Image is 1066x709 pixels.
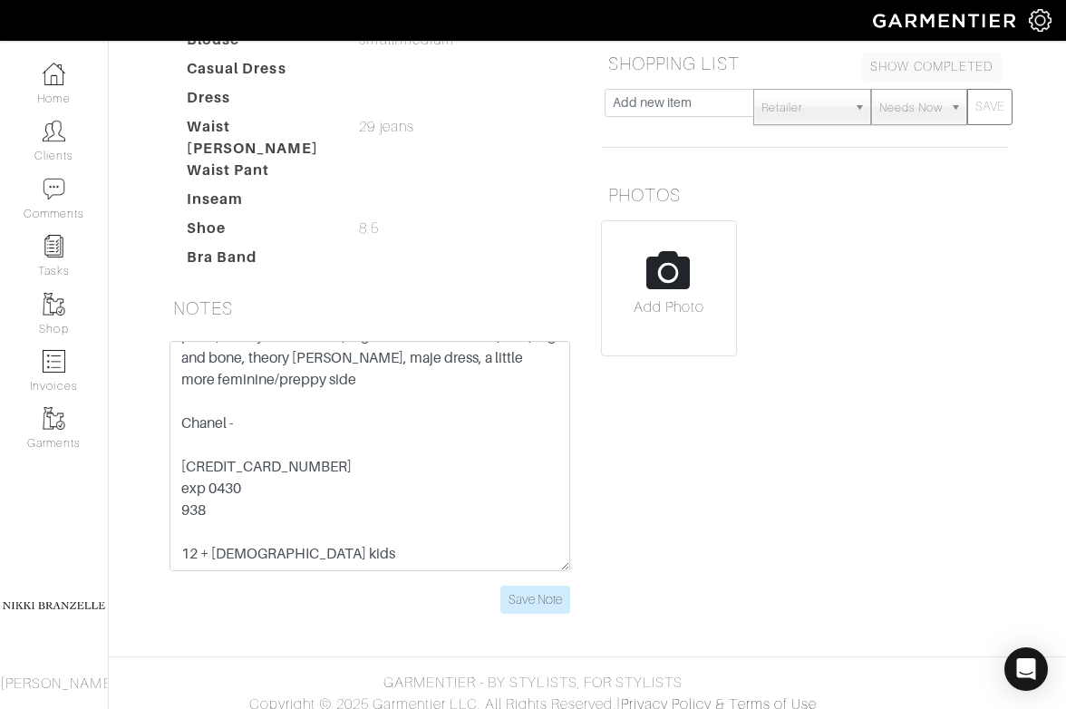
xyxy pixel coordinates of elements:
[173,189,345,218] dt: Inseam
[173,160,345,189] dt: Waist Pant
[862,53,1002,81] a: SHOW COMPLETED
[43,178,65,200] img: comment-icon-a0a6a9ef722e966f86d9cbdc48e553b5cf19dbc54f86b18d962a5391bc8f6eb6.png
[173,87,345,116] dt: Dress
[605,89,754,117] input: Add new item
[173,247,345,276] dt: Bra Band
[864,5,1029,36] img: garmentier-logo-header-white-b43fb05a5012e4ada735d5af1a66efaba907eab6374d6393d1fbf88cb4ef424d.png
[173,29,345,58] dt: Blouse
[173,116,345,160] dt: Waist [PERSON_NAME]
[1029,9,1051,32] img: gear-icon-white-bd11855cb880d31180b6d7d6211b90ccbf57a29d726f0c71d8c61bd08dd39cc2.png
[43,293,65,316] img: garments-icon-b7da505a4dc4fd61783c78ac3ca0ef83fa9d6f193b1c9dc38574b1d14d53ca28.png
[43,407,65,430] img: garments-icon-b7da505a4dc4fd61783c78ac3ca0ef83fa9d6f193b1c9dc38574b1d14d53ca28.png
[43,63,65,85] img: dashboard-icon-dbcd8f5a0b271acd01030246c82b418ddd0df26cd7fceb0bd07c9910d44c42f6.png
[601,177,1009,213] h5: PHOTOS
[43,235,65,257] img: reminder-icon-8004d30b9f0a5d33ae49ab947aed9ed385cf756f9e5892f1edd6e32f2345188e.png
[166,290,574,326] h5: NOTES
[601,45,1009,82] h5: SHOPPING LIST
[359,116,413,138] span: 29 jeans
[500,586,570,614] input: Save Note
[173,58,345,87] dt: Casual Dress
[359,218,378,239] span: 8.5
[173,218,345,247] dt: Shoe
[879,90,943,126] span: Needs Now
[43,120,65,142] img: clients-icon-6bae9207a08558b7cb47a8932f037763ab4055f8c8b6bfacd5dc20c3e0201464.png
[1004,647,1048,691] div: Open Intercom Messenger
[170,341,570,571] textarea: DC - @ lawfirm of 900 lawyers junior partner, 38, aviation lawyer airline regulations, business b...
[967,89,1013,125] button: SAVE
[761,90,847,126] span: Retailer
[43,350,65,373] img: orders-icon-0abe47150d42831381b5fb84f609e132dff9fe21cb692f30cb5eec754e2cba89.png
